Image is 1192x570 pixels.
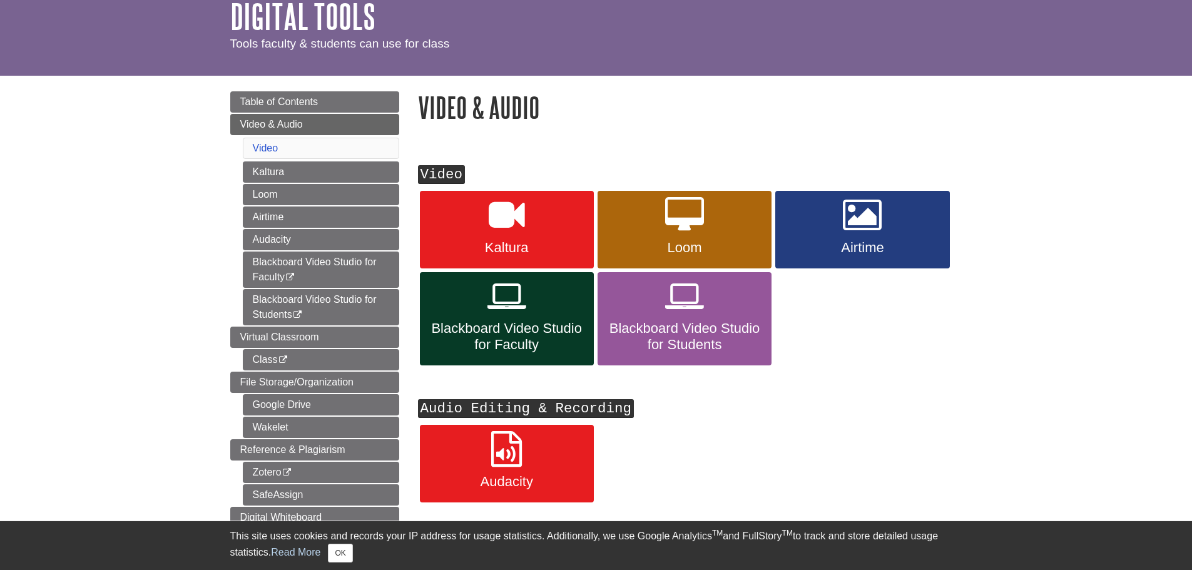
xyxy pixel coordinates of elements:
[598,272,772,366] a: Blackboard Video Studio for Students
[240,377,354,387] span: File Storage/Organization
[278,356,288,364] i: This link opens in a new window
[230,507,399,528] a: Digital Whiteboard
[243,484,399,506] a: SafeAssign
[429,240,584,256] span: Kaltura
[271,547,320,557] a: Read More
[418,91,962,123] h1: Video & Audio
[240,444,345,455] span: Reference & Plagiarism
[420,272,594,366] a: Blackboard Video Studio for Faculty
[243,349,399,370] a: Class
[429,474,584,490] span: Audacity
[243,462,399,483] a: Zotero
[598,191,772,268] a: Loom
[243,184,399,205] a: Loom
[230,114,399,135] a: Video & Audio
[230,529,962,562] div: This site uses cookies and records your IP address for usage statistics. Additionally, we use Goo...
[243,394,399,415] a: Google Drive
[775,191,949,268] a: Airtime
[282,469,292,477] i: This link opens in a new window
[243,206,399,228] a: Airtime
[243,289,399,325] a: Blackboard Video Studio for Students
[240,119,303,130] span: Video & Audio
[712,529,723,537] sup: TM
[240,512,322,522] span: Digital Whiteboard
[253,143,278,153] a: Video
[285,273,295,282] i: This link opens in a new window
[418,165,466,184] kbd: Video
[230,327,399,348] a: Virtual Classroom
[230,37,450,50] span: Tools faculty & students can use for class
[607,240,762,256] span: Loom
[607,320,762,353] span: Blackboard Video Studio for Students
[230,91,399,113] a: Table of Contents
[429,320,584,353] span: Blackboard Video Studio for Faculty
[243,229,399,250] a: Audacity
[230,372,399,393] a: File Storage/Organization
[785,240,940,256] span: Airtime
[240,332,319,342] span: Virtual Classroom
[782,529,793,537] sup: TM
[243,252,399,288] a: Blackboard Video Studio for Faculty
[240,96,318,107] span: Table of Contents
[243,417,399,438] a: Wakelet
[418,399,634,418] kbd: Audio Editing & Recording
[420,191,594,268] a: Kaltura
[292,311,303,319] i: This link opens in a new window
[420,425,594,502] a: Audacity
[243,161,399,183] a: Kaltura
[230,439,399,461] a: Reference & Plagiarism
[328,544,352,562] button: Close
